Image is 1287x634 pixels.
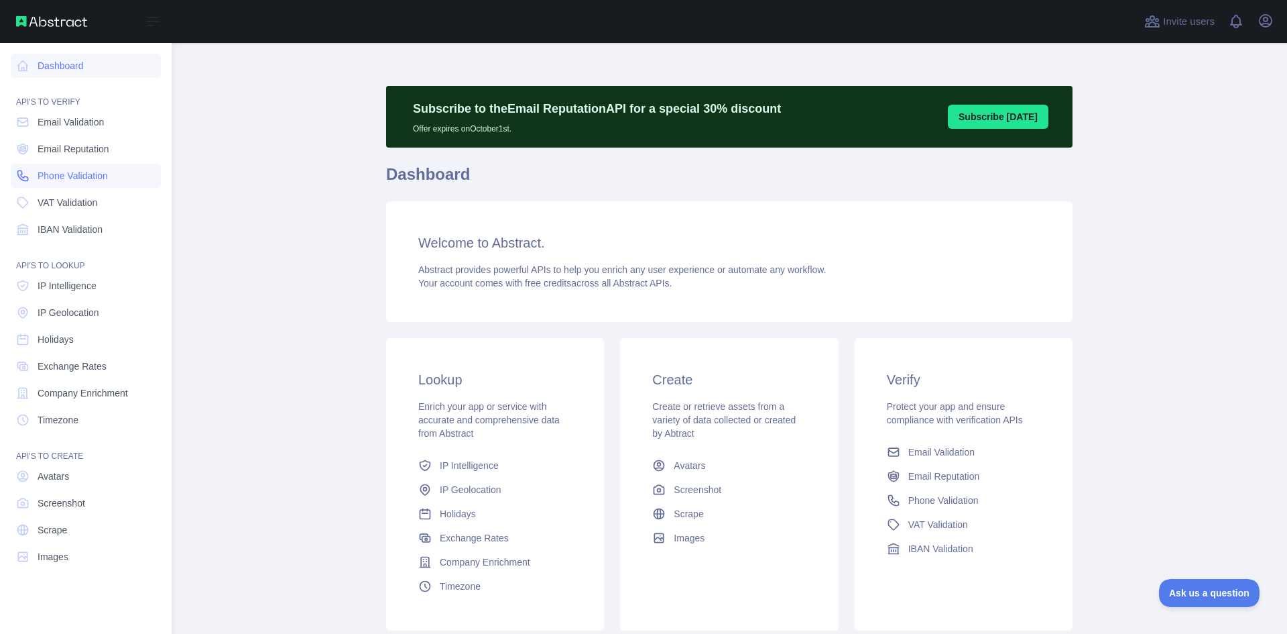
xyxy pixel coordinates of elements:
[38,413,78,427] span: Timezone
[440,459,499,472] span: IP Intelligence
[38,306,99,319] span: IP Geolocation
[38,279,97,293] span: IP Intelligence
[38,115,104,129] span: Email Validation
[38,496,85,510] span: Screenshot
[38,223,103,236] span: IBAN Validation
[647,454,811,478] a: Avatars
[11,381,161,405] a: Company Enrichment
[440,580,481,593] span: Timezone
[881,537,1046,561] a: IBAN Validation
[38,386,128,400] span: Company Enrichment
[11,435,161,462] div: API'S TO CREATE
[38,169,108,182] span: Phone Validation
[11,491,161,515] a: Screenshot
[413,99,781,118] p: Subscribe to the Email Reputation API for a special 30 % discount
[38,523,67,537] span: Scrape
[652,370,806,389] h3: Create
[11,518,161,542] a: Scrape
[418,401,560,439] span: Enrich your app or service with accurate and comprehensive data from Abstract
[440,483,501,496] span: IP Geolocation
[652,401,796,439] span: Create or retrieve assets from a variety of data collected or created by Abtract
[38,196,97,209] span: VAT Validation
[525,278,571,288] span: free credits
[418,278,672,288] span: Your account comes with across all Abstract APIs.
[11,408,161,432] a: Timezone
[413,550,577,574] a: Company Enrichment
[881,513,1046,537] a: VAT Validation
[38,142,109,156] span: Email Reputation
[11,54,161,78] a: Dashboard
[647,502,811,526] a: Scrape
[908,494,979,507] span: Phone Validation
[38,333,74,346] span: Holidays
[413,502,577,526] a: Holidays
[1142,11,1217,32] button: Invite users
[647,526,811,550] a: Images
[908,542,973,556] span: IBAN Validation
[11,137,161,161] a: Email Reputation
[908,518,968,531] span: VAT Validation
[11,164,161,188] a: Phone Validation
[386,164,1072,196] h1: Dashboard
[674,483,721,496] span: Screenshot
[418,264,826,275] span: Abstract provides powerful APIs to help you enrich any user experience or automate any workflow.
[11,327,161,352] a: Holidays
[413,526,577,550] a: Exchange Rates
[881,488,1046,513] a: Phone Validation
[11,274,161,298] a: IP Intelligence
[38,550,68,564] span: Images
[1163,14,1215,30] span: Invite users
[1159,579,1260,607] iframe: Toggle Customer Support
[11,354,161,378] a: Exchange Rates
[948,105,1048,129] button: Subscribe [DATE]
[647,478,811,502] a: Screenshot
[413,454,577,478] a: IP Intelligence
[38,470,69,483] span: Avatars
[440,507,476,521] span: Holidays
[440,531,509,545] span: Exchange Rates
[881,464,1046,488] a: Email Reputation
[11,244,161,271] div: API'S TO LOOKUP
[908,470,980,483] span: Email Reputation
[887,401,1023,425] span: Protect your app and ensure compliance with verification APIs
[413,478,577,502] a: IP Geolocation
[418,370,572,389] h3: Lookup
[674,459,705,472] span: Avatars
[11,301,161,325] a: IP Geolocation
[11,81,161,107] div: API'S TO VERIFY
[11,217,161,242] a: IBAN Validation
[11,110,161,134] a: Email Validation
[38,360,107,373] span: Exchange Rates
[11,191,161,215] a: VAT Validation
[674,531,704,545] span: Images
[440,556,530,569] span: Company Enrichment
[908,445,975,459] span: Email Validation
[413,574,577,598] a: Timezone
[16,16,87,27] img: Abstract API
[881,440,1046,464] a: Email Validation
[11,545,161,569] a: Images
[674,507,703,521] span: Scrape
[887,370,1040,389] h3: Verify
[11,464,161,488] a: Avatars
[413,118,781,134] p: Offer expires on October 1st.
[418,233,1040,252] h3: Welcome to Abstract.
